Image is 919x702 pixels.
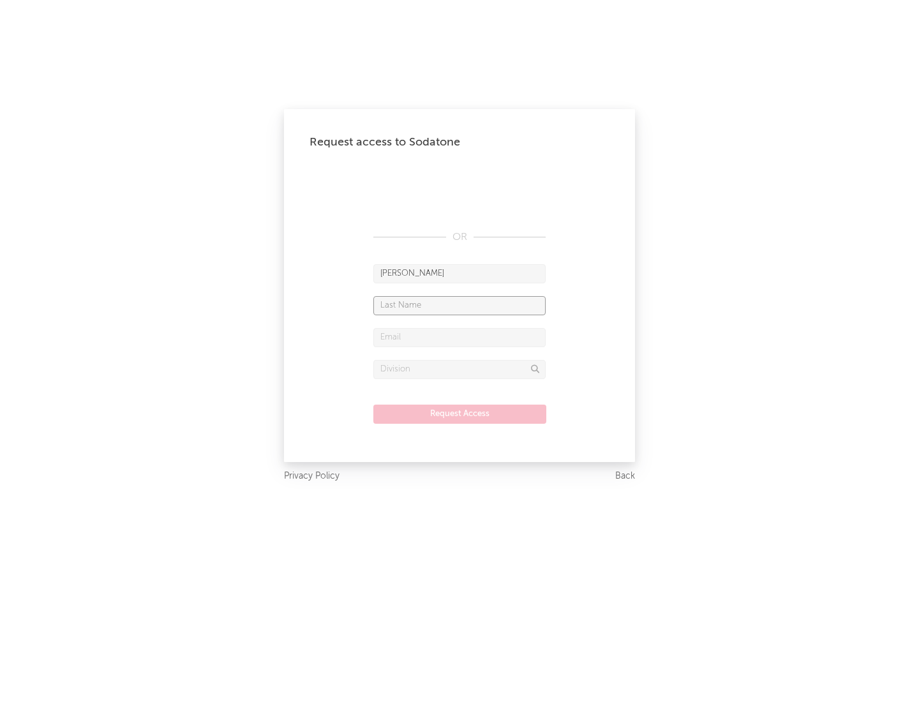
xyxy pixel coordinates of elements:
a: Privacy Policy [284,468,340,484]
a: Back [615,468,635,484]
input: First Name [373,264,546,283]
button: Request Access [373,405,546,424]
div: Request access to Sodatone [310,135,609,150]
div: OR [373,230,546,245]
input: Division [373,360,546,379]
input: Last Name [373,296,546,315]
input: Email [373,328,546,347]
